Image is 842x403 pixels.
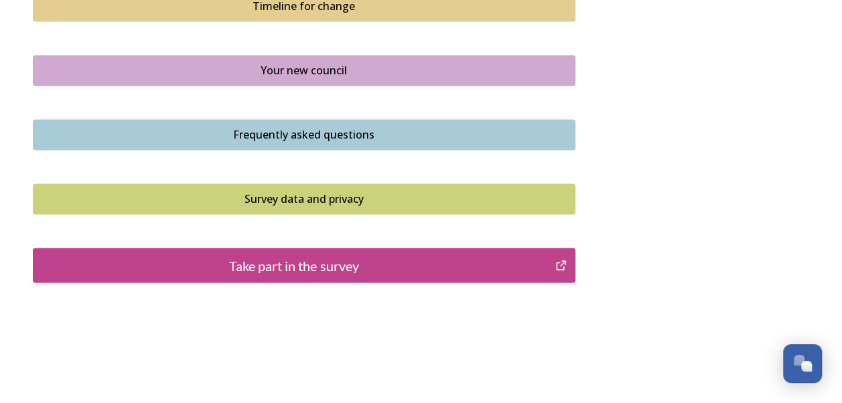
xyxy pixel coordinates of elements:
div: Your new council [40,62,568,78]
div: Take part in the survey [40,255,549,275]
button: Frequently asked questions [33,119,575,150]
button: Survey data and privacy [33,183,575,214]
button: Take part in the survey [33,248,575,283]
button: Open Chat [783,344,822,383]
div: Frequently asked questions [40,127,568,143]
button: Your new council [33,55,575,86]
div: Survey data and privacy [40,191,568,207]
